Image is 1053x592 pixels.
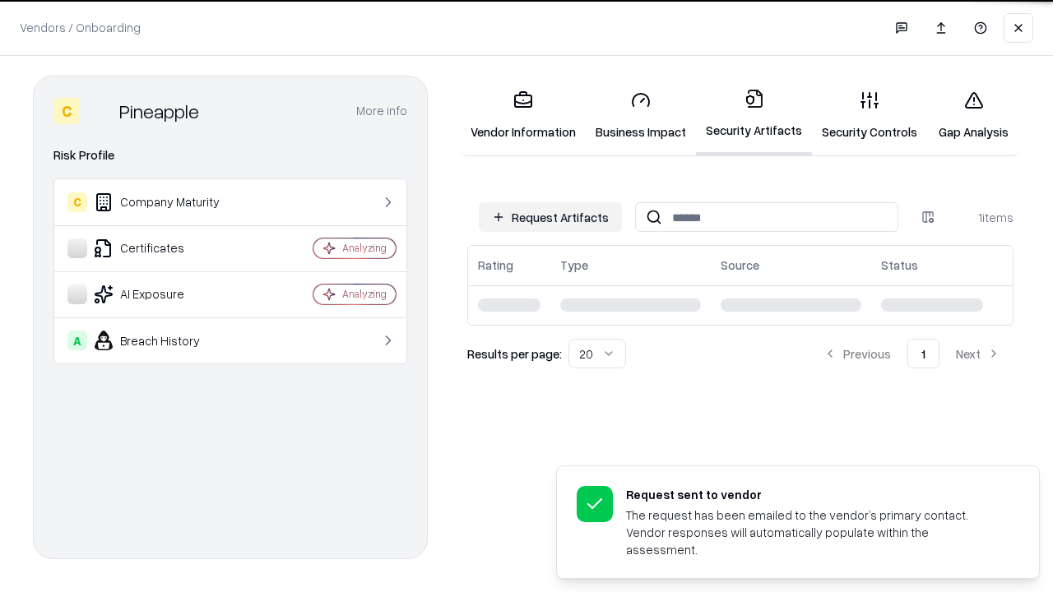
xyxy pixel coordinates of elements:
div: C [67,192,87,212]
div: A [67,331,87,350]
div: C [53,98,80,124]
div: 1 items [948,209,1014,226]
div: The request has been emailed to the vendor’s primary contact. Vendor responses will automatically... [626,506,1000,558]
div: Analyzing [342,241,387,255]
div: Breach History [67,331,264,350]
div: Rating [478,257,513,274]
div: AI Exposure [67,284,264,304]
div: Request sent to vendor [626,486,1000,503]
a: Security Artifacts [696,76,812,155]
a: Security Controls [812,77,927,154]
div: Risk Profile [53,146,407,165]
p: Results per page: [467,345,562,363]
button: 1 [907,339,939,368]
div: Source [721,257,759,274]
button: More info [356,96,407,126]
nav: pagination [810,339,1014,368]
div: Pineapple [119,98,199,124]
a: Business Impact [586,77,696,154]
div: Type [560,257,588,274]
button: Request Artifacts [479,202,622,232]
div: Status [881,257,918,274]
p: Vendors / Onboarding [20,19,141,36]
a: Gap Analysis [927,77,1020,154]
a: Vendor Information [461,77,586,154]
img: Pineapple [86,98,113,124]
div: Company Maturity [67,192,264,212]
div: Certificates [67,238,264,258]
div: Analyzing [342,287,387,301]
